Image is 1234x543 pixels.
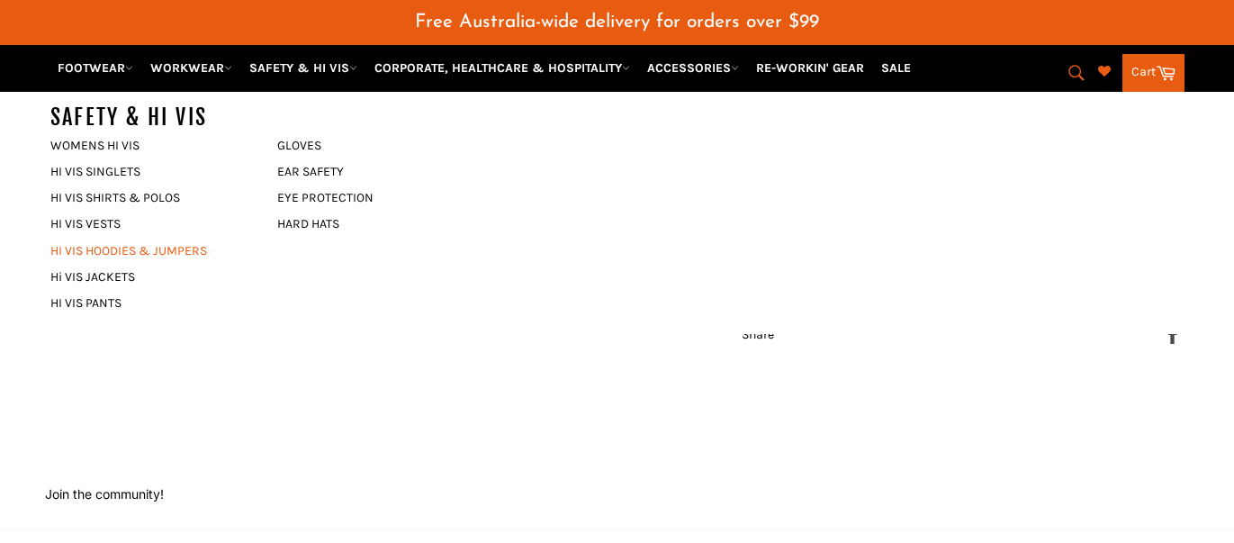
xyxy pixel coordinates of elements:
[367,52,637,84] a: CORPORATE, HEALTHCARE & HOSPITALITY
[50,52,140,84] a: FOOTWEAR
[749,52,871,84] a: RE-WORKIN' GEAR
[874,52,918,84] a: SALE
[268,185,486,211] a: EYE PROTECTION
[41,185,259,211] a: HI VIS SHIRTS & POLOS
[268,211,486,237] a: HARD HATS
[640,52,746,84] a: ACCESSORIES
[742,327,774,342] span: Share
[242,52,365,84] a: SAFETY & HI VIS
[41,238,259,264] a: HI VIS HOODIES & JUMPERS
[45,486,164,502] button: Join the community!
[1122,54,1184,92] a: Cart
[143,52,239,84] a: WORKWEAR
[41,132,259,158] a: WOMENS HI VIS
[41,264,259,290] a: Hi VIS JACKETS
[41,158,259,185] a: HI VIS SINGLETS
[41,290,259,316] a: HI VIS PANTS
[268,158,486,185] a: EAR SAFETY
[268,132,486,158] a: GLOVES
[41,211,259,237] a: HI VIS VESTS
[415,13,819,32] span: Free Australia-wide delivery for orders over $99
[50,103,277,132] h5: SAFETY & HI VIS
